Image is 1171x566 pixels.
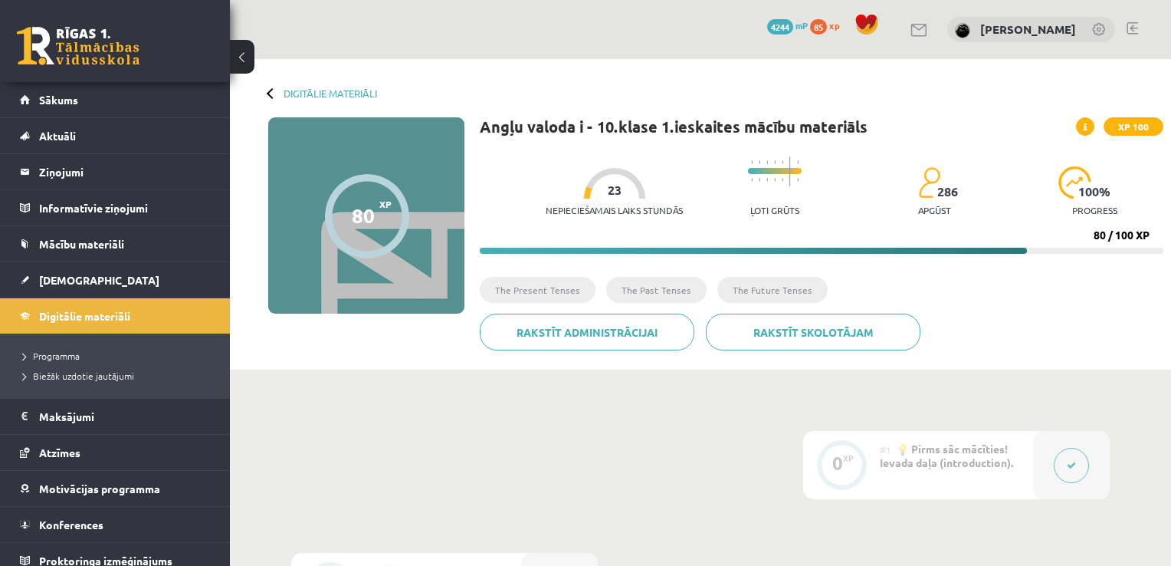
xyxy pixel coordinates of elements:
[774,178,776,182] img: icon-short-line-57e1e144782c952c97e751825c79c345078a6d821885a25fce030b3d8c18986b.svg
[20,118,211,153] a: Aktuāli
[782,160,783,164] img: icon-short-line-57e1e144782c952c97e751825c79c345078a6d821885a25fce030b3d8c18986b.svg
[39,93,78,107] span: Sākums
[20,298,211,334] a: Digitālie materiāli
[39,399,211,434] legend: Maksājumi
[20,399,211,434] a: Maksājumi
[759,160,760,164] img: icon-short-line-57e1e144782c952c97e751825c79c345078a6d821885a25fce030b3d8c18986b.svg
[20,154,211,189] a: Ziņojumi
[284,87,377,99] a: Digitālie materiāli
[39,309,130,323] span: Digitālie materiāli
[20,226,211,262] a: Mācību materiāli
[23,370,134,382] span: Biežāk uzdotie jautājumi
[789,156,791,186] img: icon-long-line-d9ea69661e0d244f92f715978eff75569469978d946b2353a9bb055b3ed8787d.svg
[606,277,707,303] li: The Past Tenses
[774,160,776,164] img: icon-short-line-57e1e144782c952c97e751825c79c345078a6d821885a25fce030b3d8c18986b.svg
[829,19,839,31] span: xp
[717,277,828,303] li: The Future Tenses
[1058,166,1091,199] img: icon-progress-161ccf0a02000e728c5f80fcf4c31c7af3da0e1684b2b1d7c360e028c24a22f1.svg
[20,82,211,117] a: Sākums
[20,435,211,470] a: Atzīmes
[39,154,211,189] legend: Ziņojumi
[546,205,683,216] p: Nepieciešamais laiks stundās
[832,456,843,470] div: 0
[980,21,1076,37] a: [PERSON_NAME]
[20,190,211,225] a: Informatīvie ziņojumi
[39,129,76,143] span: Aktuāli
[39,237,124,251] span: Mācību materiāli
[379,199,392,209] span: XP
[23,350,80,362] span: Programma
[766,160,768,164] img: icon-short-line-57e1e144782c952c97e751825c79c345078a6d821885a25fce030b3d8c18986b.svg
[39,518,103,531] span: Konferences
[810,19,847,31] a: 85 xp
[39,482,160,495] span: Motivācijas programma
[20,507,211,542] a: Konferences
[766,178,768,182] img: icon-short-line-57e1e144782c952c97e751825c79c345078a6d821885a25fce030b3d8c18986b.svg
[918,166,940,199] img: students-c634bb4e5e11cddfef0936a35e636f08e4e9abd3cc4e673bd6f9a4125e45ecb1.svg
[955,23,970,38] img: Anete Titāne
[23,349,215,363] a: Programma
[918,205,951,216] p: apgūst
[480,117,868,136] h1: Angļu valoda i - 10.klase 1.ieskaites mācību materiāls
[810,19,827,35] span: 85
[20,471,211,506] a: Motivācijas programma
[880,443,891,456] span: #1
[39,273,159,287] span: [DEMOGRAPHIC_DATA]
[608,183,622,197] span: 23
[39,446,80,459] span: Atzīmes
[751,160,753,164] img: icon-short-line-57e1e144782c952c97e751825c79c345078a6d821885a25fce030b3d8c18986b.svg
[843,454,854,462] div: XP
[1078,185,1111,199] span: 100 %
[795,19,808,31] span: mP
[1072,205,1117,216] p: progress
[480,277,595,303] li: The Present Tenses
[880,442,1013,469] span: 💡 Pirms sāc mācīties! Ievada daļa (introduction).
[750,205,799,216] p: Ļoti grūts
[706,314,920,350] a: Rakstīt skolotājam
[751,178,753,182] img: icon-short-line-57e1e144782c952c97e751825c79c345078a6d821885a25fce030b3d8c18986b.svg
[767,19,808,31] a: 4244 mP
[23,369,215,383] a: Biežāk uzdotie jautājumi
[39,190,211,225] legend: Informatīvie ziņojumi
[759,178,760,182] img: icon-short-line-57e1e144782c952c97e751825c79c345078a6d821885a25fce030b3d8c18986b.svg
[797,160,799,164] img: icon-short-line-57e1e144782c952c97e751825c79c345078a6d821885a25fce030b3d8c18986b.svg
[20,262,211,298] a: [DEMOGRAPHIC_DATA]
[1104,117,1163,136] span: XP 100
[937,185,958,199] span: 286
[17,27,139,65] a: Rīgas 1. Tālmācības vidusskola
[352,204,375,227] div: 80
[797,178,799,182] img: icon-short-line-57e1e144782c952c97e751825c79c345078a6d821885a25fce030b3d8c18986b.svg
[480,314,694,350] a: Rakstīt administrācijai
[782,178,783,182] img: icon-short-line-57e1e144782c952c97e751825c79c345078a6d821885a25fce030b3d8c18986b.svg
[767,19,793,35] span: 4244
